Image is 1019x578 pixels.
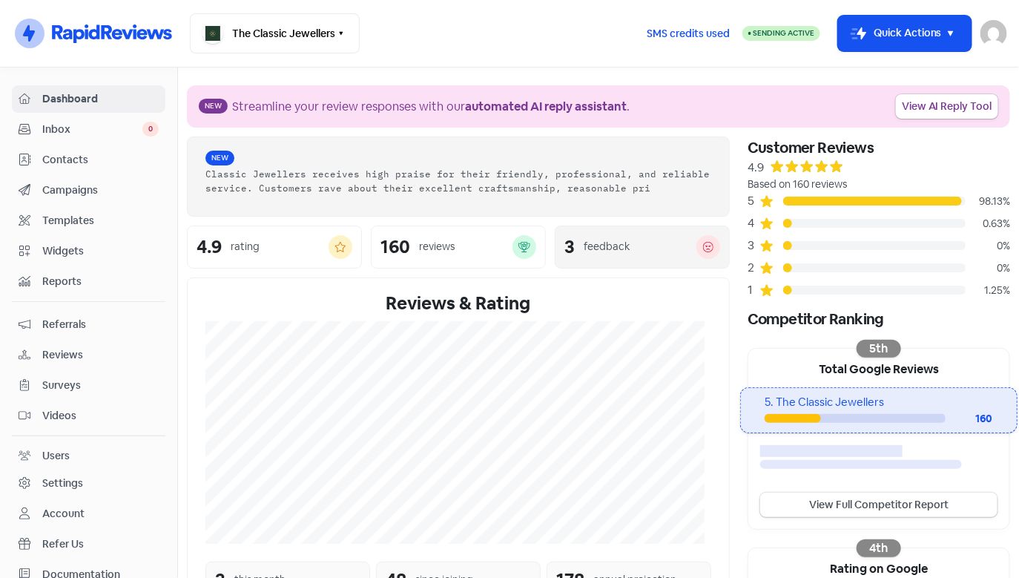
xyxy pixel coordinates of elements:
[634,24,742,40] a: SMS credits used
[12,85,165,113] a: Dashboard
[205,290,711,317] div: Reviews & Rating
[742,24,820,42] a: Sending Active
[231,239,260,254] div: rating
[199,99,228,114] span: New
[555,226,730,269] a: 3feedback
[42,536,159,552] span: Refer Us
[12,372,165,399] a: Surveys
[748,237,759,254] div: 3
[748,192,759,210] div: 5
[12,311,165,338] a: Referrals
[647,26,730,42] span: SMS credits used
[42,213,159,229] span: Templates
[896,94,998,119] a: View AI Reply Tool
[42,317,159,332] span: Referrals
[946,411,992,427] div: 160
[857,340,901,358] div: 5th
[187,226,362,269] a: 4.9rating
[232,98,630,116] div: Streamline your review responses with our .
[748,137,1010,159] div: Customer Reviews
[42,243,159,259] span: Widgets
[980,20,1007,47] img: User
[966,194,1010,209] div: 98.13%
[205,167,711,195] div: Classic Jewellers receives high praise for their friendly, professional, and reliable service. Cu...
[12,470,165,497] a: Settings
[748,177,1010,192] div: Based on 160 reviews
[748,349,1009,387] div: Total Google Reviews
[12,177,165,204] a: Campaigns
[12,531,165,558] a: Refer Us
[857,539,901,557] div: 4th
[760,493,997,517] a: View Full Competitor Report
[12,146,165,174] a: Contacts
[42,183,159,198] span: Campaigns
[564,238,575,256] div: 3
[419,239,455,254] div: reviews
[42,408,159,424] span: Videos
[966,216,1010,231] div: 0.63%
[42,122,142,137] span: Inbox
[42,152,159,168] span: Contacts
[748,259,759,277] div: 2
[42,347,159,363] span: Reviews
[12,268,165,295] a: Reports
[42,378,159,393] span: Surveys
[380,238,410,256] div: 160
[584,239,630,254] div: feedback
[42,91,159,107] span: Dashboard
[12,402,165,430] a: Videos
[753,28,814,38] span: Sending Active
[765,394,992,411] div: 5. The Classic Jewellers
[205,151,234,165] span: New
[197,238,222,256] div: 4.9
[748,281,759,299] div: 1
[838,16,972,51] button: Quick Actions
[12,207,165,234] a: Templates
[748,159,764,177] div: 4.9
[142,122,159,137] span: 0
[465,99,627,114] b: automated AI reply assistant
[371,226,546,269] a: 160reviews
[12,442,165,470] a: Users
[966,238,1010,254] div: 0%
[190,13,360,53] button: The Classic Jewellers
[966,260,1010,276] div: 0%
[42,448,70,464] div: Users
[748,308,1010,330] div: Competitor Ranking
[12,500,165,528] a: Account
[12,237,165,265] a: Widgets
[42,476,83,491] div: Settings
[748,214,759,232] div: 4
[966,283,1010,298] div: 1.25%
[12,116,165,143] a: Inbox 0
[42,506,85,522] div: Account
[42,274,159,289] span: Reports
[12,341,165,369] a: Reviews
